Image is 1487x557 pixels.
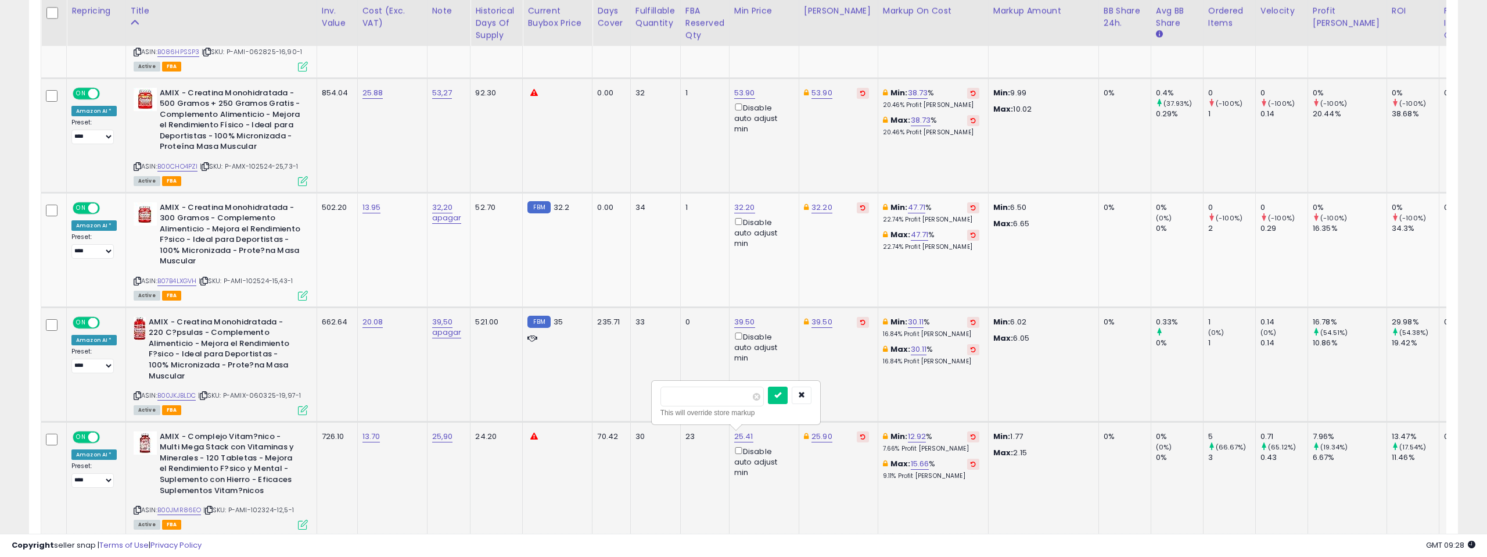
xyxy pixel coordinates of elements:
[734,5,794,17] div: Min Price
[475,5,518,41] div: Historical Days Of Supply
[811,87,832,99] a: 53.90
[971,347,976,352] i: Revert to store-level Max Markup
[1444,317,1475,327] div: 0
[322,88,349,98] div: 854.04
[1320,213,1347,223] small: (-100%)
[597,431,621,442] div: 70.42
[98,203,117,213] span: OFF
[322,5,353,29] div: Inv. value
[1260,223,1308,234] div: 0.29
[134,202,157,226] img: 41nZ1J515EL._SL40_.jpg
[432,87,452,99] a: 53,27
[890,115,911,126] b: Max:
[134,176,160,186] span: All listings currently available for purchase on Amazon
[685,431,720,442] div: 23
[1260,338,1308,348] div: 0.14
[993,317,1090,327] p: 6.02
[685,88,720,98] div: 1
[157,276,197,286] a: B07B4LXGVH
[1156,317,1203,327] div: 0.33%
[971,205,976,210] i: Revert to store-level Min Markup
[883,330,979,338] p: 16.84% Profit [PERSON_NAME]
[71,106,117,116] div: Amazon AI *
[432,431,453,442] a: 25,90
[157,391,196,401] a: B00JKJBLDC
[1156,88,1203,98] div: 0.4%
[883,203,888,211] i: This overrides the store level min markup for this listing
[883,230,979,251] div: %
[734,101,790,135] div: Disable auto adjust min
[1313,5,1382,29] div: Profit [PERSON_NAME]
[200,162,299,171] span: | SKU: P-AMX-102524-25,73-1
[1208,202,1255,213] div: 0
[362,202,381,213] a: 13.95
[1260,431,1308,442] div: 0.71
[475,431,513,442] div: 24.20
[160,88,301,155] b: AMIX - Creatina Monohidratada - 500 Gramos + 250 Gramos Gratis - Complemento Alimenticio - Mejora...
[71,233,117,259] div: Preset:
[890,87,908,98] b: Min:
[883,318,888,326] i: This overrides the store level min markup for this listing
[1392,5,1434,17] div: ROI
[1260,5,1303,17] div: Velocity
[860,319,865,325] i: Revert to store-level Dynamic Max Price
[597,317,621,327] div: 235.71
[993,88,1090,98] p: 9.99
[971,90,976,96] i: Revert to store-level Min Markup
[1392,223,1439,234] div: 34.3%
[1313,338,1387,348] div: 10.86%
[971,117,976,123] i: Revert to store-level Max Markup
[1208,223,1255,234] div: 2
[134,520,160,530] span: All listings currently available for purchase on Amazon
[1216,213,1242,223] small: (-100%)
[199,276,293,285] span: | SKU: P-AMI-102524-15,43-1
[1399,213,1426,223] small: (-100%)
[883,358,979,366] p: 16.84% Profit [PERSON_NAME]
[734,316,755,328] a: 39.50
[1156,442,1172,452] small: (0%)
[134,88,308,185] div: ASIN:
[883,101,979,109] p: 20.46% Profit [PERSON_NAME]
[71,220,117,231] div: Amazon AI *
[134,317,146,340] img: 51crko17TuL._SL40_.jpg
[362,316,383,328] a: 20.08
[883,115,979,137] div: %
[734,431,753,442] a: 25.41
[883,459,979,480] div: %
[134,405,160,415] span: All listings currently available for purchase on Amazon
[993,219,1090,229] p: 6.65
[890,458,911,469] b: Max:
[1208,109,1255,119] div: 1
[527,316,550,328] small: FBM
[134,431,157,455] img: 41nk91SqRpL._SL40_.jpg
[734,216,790,249] div: Disable auto adjust min
[1260,328,1277,337] small: (0%)
[685,202,720,213] div: 1
[860,90,865,96] i: Revert to store-level Dynamic Max Price
[1392,452,1439,463] div: 11.46%
[804,89,809,97] i: This overrides the store level Dynamic Max Price for this listing
[432,202,462,224] a: 32,20 apagar
[71,335,117,345] div: Amazon AI *
[157,162,198,172] a: B00CHO4PZI
[883,431,979,453] div: %
[1444,202,1475,213] div: 0
[993,5,1094,17] div: Markup Amount
[71,5,121,17] div: Repricing
[811,202,832,213] a: 32.20
[883,317,979,338] div: %
[1208,317,1255,327] div: 1
[475,202,513,213] div: 52.70
[1268,442,1296,452] small: (65.12%)
[1208,5,1251,29] div: Ordered Items
[198,391,301,400] span: | SKU: P-AMIX-060325-19,97-1
[1399,99,1426,108] small: (-100%)
[1392,88,1439,98] div: 0%
[554,202,570,213] span: 32.2
[98,317,117,327] span: OFF
[993,104,1090,115] p: 10.02
[322,202,349,213] div: 502.20
[162,520,182,530] span: FBA
[811,316,832,328] a: 39.50
[883,345,888,353] i: This overrides the store level max markup for this listing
